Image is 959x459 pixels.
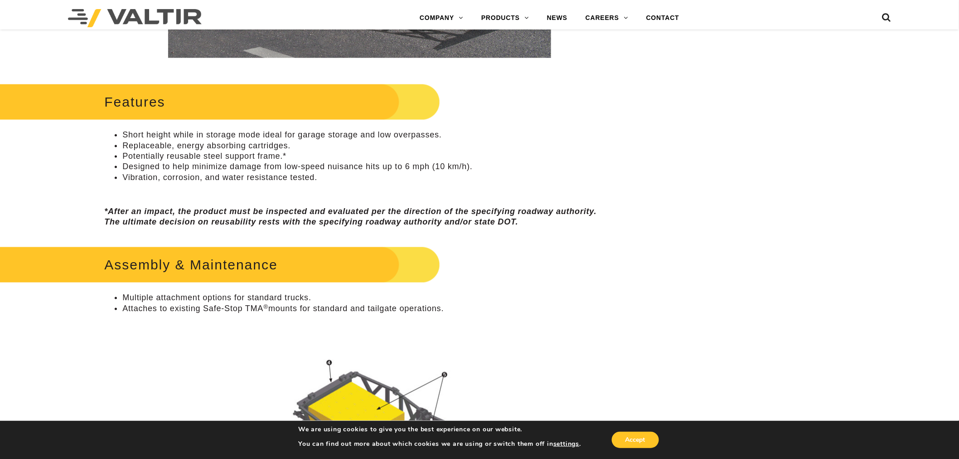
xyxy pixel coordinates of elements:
[553,440,579,448] button: settings
[122,293,615,303] li: Multiple attachment options for standard trucks.
[472,9,538,27] a: PRODUCTS
[122,151,615,161] li: Potentially reusable steel support frame.*
[298,440,581,448] p: You can find out more about which cookies we are using or switch them off in .
[104,207,596,226] em: *After an impact, the product must be inspected and evaluated per the direction of the specifying...
[122,172,615,183] li: Vibration, corrosion, and water resistance tested.
[263,303,268,310] sup: ®
[122,130,615,140] li: Short height while in storage mode ideal for garage storage and low overpasses.
[637,9,688,27] a: CONTACT
[612,432,659,448] button: Accept
[576,9,637,27] a: CAREERS
[122,303,615,314] li: Attaches to existing Safe-Stop TMA mounts for standard and tailgate operations.
[298,425,581,434] p: We are using cookies to give you the best experience on our website.
[122,141,615,151] li: Replaceable, energy absorbing cartridges.
[411,9,472,27] a: COMPANY
[68,9,202,27] img: Valtir
[122,161,615,172] li: Designed to help minimize damage from low-speed nuisance hits up to 6 mph (10 km/h).
[538,9,576,27] a: NEWS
